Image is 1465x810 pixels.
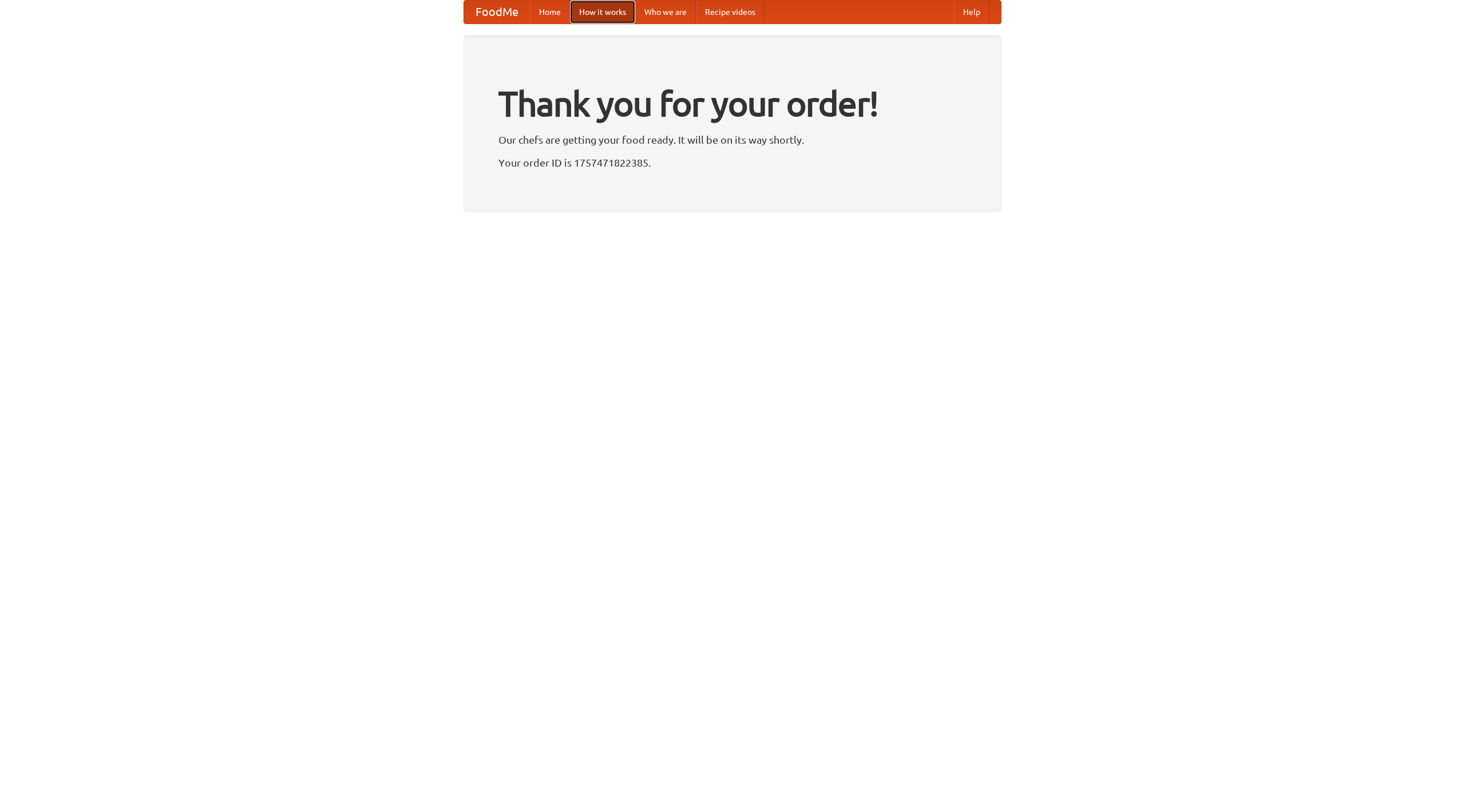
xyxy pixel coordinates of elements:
[498,76,967,131] h1: Thank you for your order!
[570,1,635,23] a: How it works
[498,131,967,148] p: Our chefs are getting your food ready. It will be on its way shortly.
[635,1,696,23] a: Who we are
[464,1,530,23] a: FoodMe
[696,1,765,23] a: Recipe videos
[530,1,570,23] a: Home
[498,154,967,171] p: Your order ID is 1757471822385.
[954,1,989,23] a: Help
